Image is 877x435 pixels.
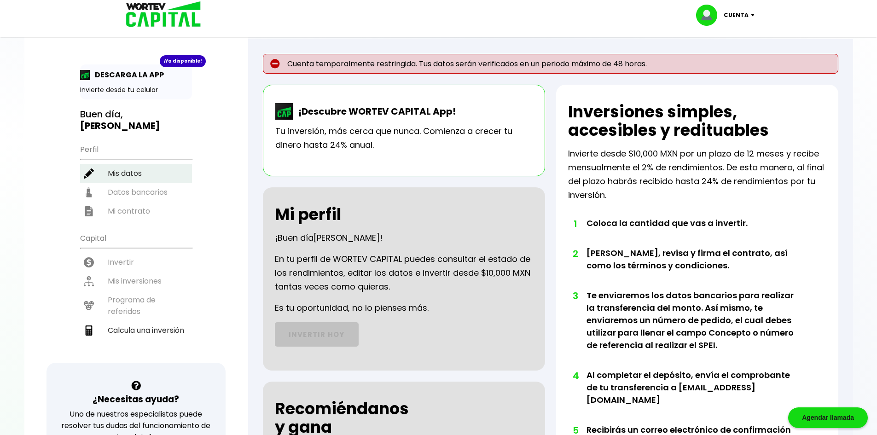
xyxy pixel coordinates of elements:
[80,70,90,80] img: app-icon
[275,231,383,245] p: ¡Buen día !
[568,147,826,202] p: Invierte desde $10,000 MXN por un plazo de 12 meses y recibe mensualmente el 2% de rendimientos. ...
[270,59,280,69] img: error-circle.027baa21.svg
[568,103,826,139] h2: Inversiones simples, accesibles y redituables
[80,228,192,363] ul: Capital
[587,369,801,423] li: Al completar el depósito, envía el comprobante de tu transferencia a [EMAIL_ADDRESS][DOMAIN_NAME]
[84,325,94,336] img: calculadora-icon.17d418c4.svg
[275,103,294,120] img: wortev-capital-app-icon
[749,14,761,17] img: icon-down
[314,232,380,244] span: [PERSON_NAME]
[90,69,164,81] p: DESCARGA LA APP
[275,301,429,315] p: Es tu oportunidad, no lo pienses más.
[294,104,456,118] p: ¡Descubre WORTEV CAPITAL App!
[573,289,577,303] span: 3
[275,322,359,347] a: INVERTIR HOY
[80,139,192,220] ul: Perfil
[80,85,192,95] p: Invierte desde tu celular
[80,164,192,183] a: Mis datos
[263,54,838,74] p: Cuenta temporalmente restringida. Tus datos serán verificados en un periodo máximo de 48 horas.
[573,217,577,231] span: 1
[275,124,533,152] p: Tu inversión, más cerca que nunca. Comienza a crecer tu dinero hasta 24% anual.
[587,217,801,247] li: Coloca la cantidad que vas a invertir.
[573,247,577,261] span: 2
[275,252,533,294] p: En tu perfil de WORTEV CAPITAL puedes consultar el estado de los rendimientos, editar los datos e...
[788,407,868,428] div: Agendar llamada
[80,109,192,132] h3: Buen día,
[80,321,192,340] a: Calcula una inversión
[84,168,94,179] img: editar-icon.952d3147.svg
[573,369,577,383] span: 4
[587,289,801,369] li: Te enviaremos los datos bancarios para realizar la transferencia del monto. Así mismo, te enviare...
[93,393,179,406] h3: ¿Necesitas ayuda?
[587,247,801,289] li: [PERSON_NAME], revisa y firma el contrato, así como los términos y condiciones.
[160,55,206,67] div: ¡Ya disponible!
[80,119,160,132] b: [PERSON_NAME]
[724,8,749,22] p: Cuenta
[696,5,724,26] img: profile-image
[275,205,341,224] h2: Mi perfil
